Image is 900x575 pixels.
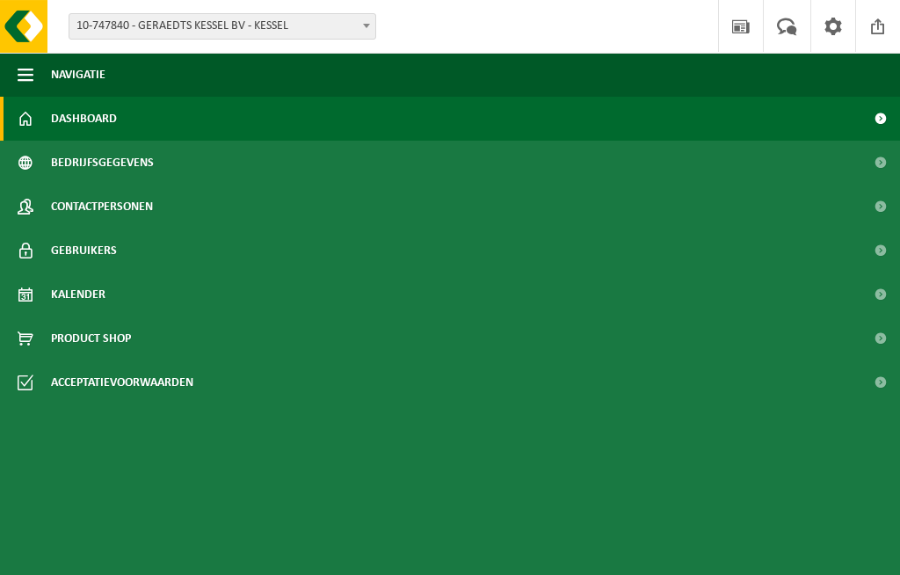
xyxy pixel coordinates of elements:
span: Gebruikers [51,229,117,273]
span: Product Shop [51,317,131,360]
span: 10-747840 - GERAEDTS KESSEL BV - KESSEL [69,13,376,40]
span: Acceptatievoorwaarden [51,360,193,404]
span: 10-747840 - GERAEDTS KESSEL BV - KESSEL [69,14,375,39]
span: Dashboard [51,97,117,141]
span: Contactpersonen [51,185,153,229]
span: Navigatie [51,53,105,97]
span: Kalender [51,273,105,317]
span: Bedrijfsgegevens [51,141,154,185]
